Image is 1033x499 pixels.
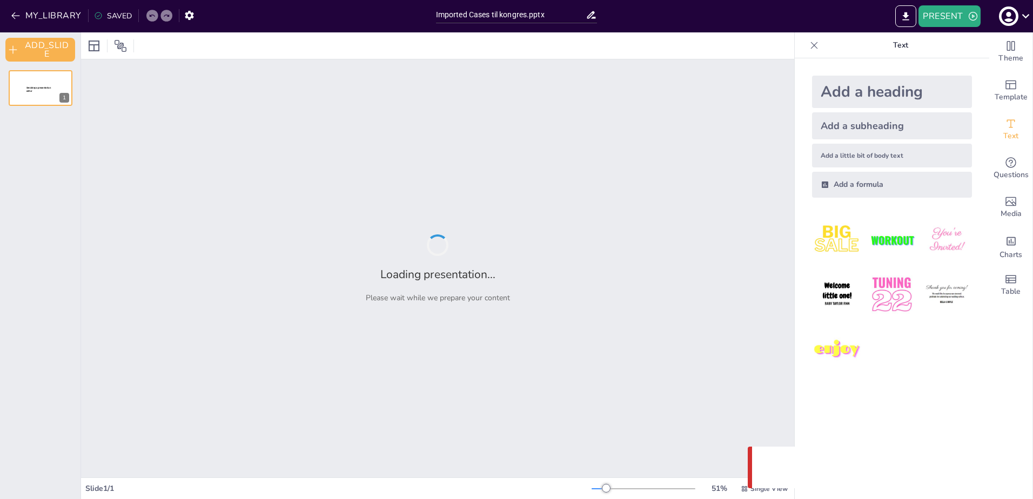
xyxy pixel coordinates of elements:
[922,215,972,265] img: 3.jpeg
[85,37,103,55] div: Layout
[812,172,972,198] div: Add a formula
[9,70,72,106] div: Sendsteps presentation editor1
[918,5,980,27] button: PRESENT
[812,76,972,108] div: Add a heading
[823,32,978,58] p: Text
[706,483,732,494] div: 51 %
[812,112,972,139] div: Add a subheading
[366,293,510,303] p: Please wait while we prepare your content
[8,7,86,24] button: MY_LIBRARY
[812,215,862,265] img: 1.jpeg
[867,269,917,320] img: 5.jpeg
[867,215,917,265] img: 2.jpeg
[995,91,1028,103] span: Template
[26,86,51,92] span: Sendsteps presentation editor
[94,11,132,21] div: SAVED
[85,483,592,494] div: Slide 1 / 1
[922,269,972,320] img: 6.jpeg
[1000,249,1022,261] span: Charts
[998,52,1023,64] span: Theme
[812,269,862,320] img: 4.jpeg
[989,71,1032,110] div: Add ready made slides
[1001,286,1021,298] span: Table
[380,267,495,282] h2: Loading presentation...
[1001,208,1022,220] span: Media
[989,227,1032,266] div: Add charts and graphs
[895,5,916,27] button: EXPORT_TO_POWERPOINT
[1003,130,1018,142] span: Text
[989,266,1032,305] div: Add a table
[989,188,1032,227] div: Add images, graphics, shapes or video
[59,93,69,103] div: 1
[812,144,972,167] div: Add a little bit of body text
[989,110,1032,149] div: Add text boxes
[436,7,586,23] input: INSERT_TITLE
[114,39,127,52] span: Position
[989,149,1032,188] div: Get real-time input from your audience
[989,32,1032,71] div: Change the overall theme
[994,169,1029,181] span: Questions
[782,461,990,474] p: Something went wrong with the request. (CORS)
[812,325,862,375] img: 7.jpeg
[5,38,75,62] button: ADD_SLIDE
